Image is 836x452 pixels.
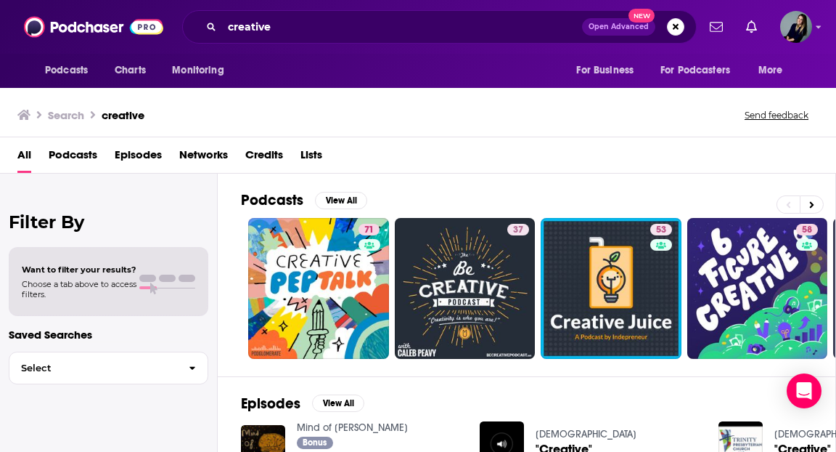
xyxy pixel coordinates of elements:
[780,11,812,43] span: Logged in as LisaMaskey
[748,57,801,84] button: open menu
[22,279,136,299] span: Choose a tab above to access filters.
[49,143,97,173] a: Podcasts
[687,218,828,359] a: 58
[241,395,364,413] a: EpisodesView All
[358,224,380,235] a: 71
[45,60,88,81] span: Podcasts
[780,11,812,43] button: Show profile menu
[241,191,367,209] a: PodcastsView All
[758,60,783,81] span: More
[17,143,31,173] a: All
[9,211,208,233] h2: Filter By
[222,15,582,39] input: Search podcasts, credits, & more...
[536,428,636,440] a: Trinity Presbyterian Sermons
[395,218,536,359] a: 37
[740,15,763,39] a: Show notifications dropdown
[179,143,228,173] a: Networks
[245,143,283,173] a: Credits
[162,57,242,84] button: open menu
[300,143,322,173] a: Lists
[656,223,666,238] span: 53
[364,223,374,238] span: 71
[22,265,136,275] span: Want to filter your results?
[513,223,523,238] span: 37
[312,395,364,412] button: View All
[9,352,208,384] button: Select
[248,218,389,359] a: 71
[651,57,751,84] button: open menu
[241,395,300,413] h2: Episodes
[576,60,634,81] span: For Business
[566,57,652,84] button: open menu
[780,11,812,43] img: User Profile
[315,192,367,209] button: View All
[650,224,672,235] a: 53
[660,60,730,81] span: For Podcasters
[740,109,813,121] button: Send feedback
[182,10,697,44] div: Search podcasts, credits, & more...
[787,374,821,408] div: Open Intercom Messenger
[796,224,818,235] a: 58
[172,60,224,81] span: Monitoring
[115,60,146,81] span: Charts
[704,15,729,39] a: Show notifications dropdown
[582,18,655,36] button: Open AdvancedNew
[9,363,177,373] span: Select
[802,223,812,238] span: 58
[589,23,649,31] span: Open Advanced
[115,143,162,173] a: Episodes
[241,191,303,209] h2: Podcasts
[628,9,655,23] span: New
[102,108,144,122] h3: creative
[297,421,408,434] a: Mind of Monty
[35,57,107,84] button: open menu
[541,218,681,359] a: 53
[24,13,163,41] img: Podchaser - Follow, Share and Rate Podcasts
[507,224,529,235] a: 37
[48,108,84,122] h3: Search
[9,328,208,342] p: Saved Searches
[105,57,155,84] a: Charts
[303,438,327,447] span: Bonus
